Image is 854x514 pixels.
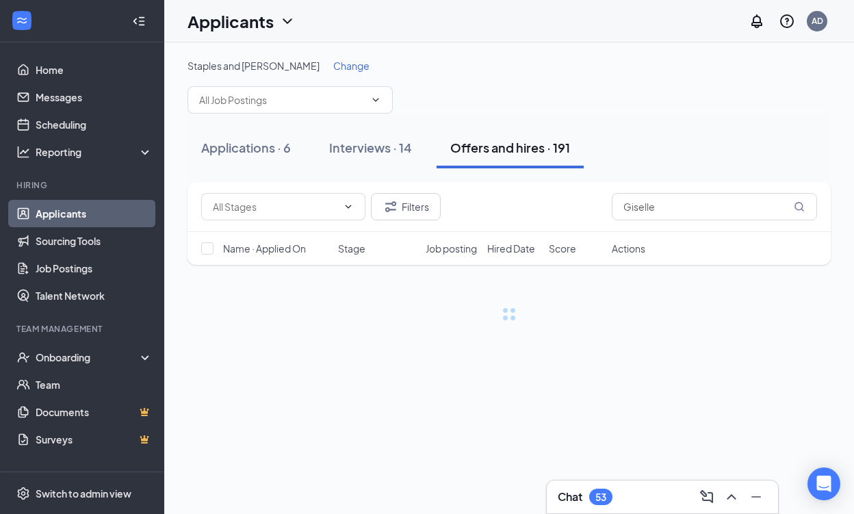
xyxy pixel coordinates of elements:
button: ComposeMessage [696,486,718,508]
span: Change [333,60,370,72]
button: ChevronUp [721,486,742,508]
div: Offers and hires · 191 [450,139,570,156]
span: Actions [612,242,645,255]
a: Job Postings [36,255,153,282]
svg: MagnifyingGlass [794,201,805,212]
h1: Applicants [187,10,274,33]
a: SurveysCrown [36,426,153,453]
span: Job posting [426,242,477,255]
input: All Job Postings [199,92,365,107]
svg: ChevronDown [343,201,354,212]
svg: WorkstreamLogo [15,14,29,27]
span: Name · Applied On [223,242,306,255]
input: Search in offers and hires [612,193,817,220]
div: Switch to admin view [36,487,131,500]
a: Scheduling [36,111,153,138]
div: Applications · 6 [201,139,291,156]
div: Interviews · 14 [329,139,412,156]
button: Minimize [745,486,767,508]
svg: Settings [16,487,30,500]
svg: QuestionInfo [779,13,795,29]
a: Sourcing Tools [36,227,153,255]
svg: ChevronDown [370,94,381,105]
svg: Filter [383,198,399,215]
input: All Stages [213,199,337,214]
div: Open Intercom Messenger [807,467,840,500]
svg: Notifications [749,13,765,29]
svg: UserCheck [16,350,30,364]
div: Hiring [16,179,150,191]
a: Home [36,56,153,83]
span: Hired Date [487,242,535,255]
a: Messages [36,83,153,111]
button: Filter Filters [371,193,441,220]
svg: ChevronUp [723,489,740,505]
a: Applicants [36,200,153,227]
svg: Minimize [748,489,764,505]
div: AD [812,15,823,27]
span: Stage [338,242,365,255]
svg: ChevronDown [279,13,296,29]
div: Onboarding [36,350,141,364]
span: Staples and [PERSON_NAME] [187,60,320,72]
a: Team [36,371,153,398]
h3: Chat [558,489,582,504]
svg: ComposeMessage [699,489,715,505]
svg: Analysis [16,145,30,159]
div: 53 [595,491,606,503]
svg: Collapse [132,14,146,28]
span: Score [549,242,576,255]
div: Reporting [36,145,153,159]
a: DocumentsCrown [36,398,153,426]
a: Talent Network [36,282,153,309]
div: Team Management [16,323,150,335]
